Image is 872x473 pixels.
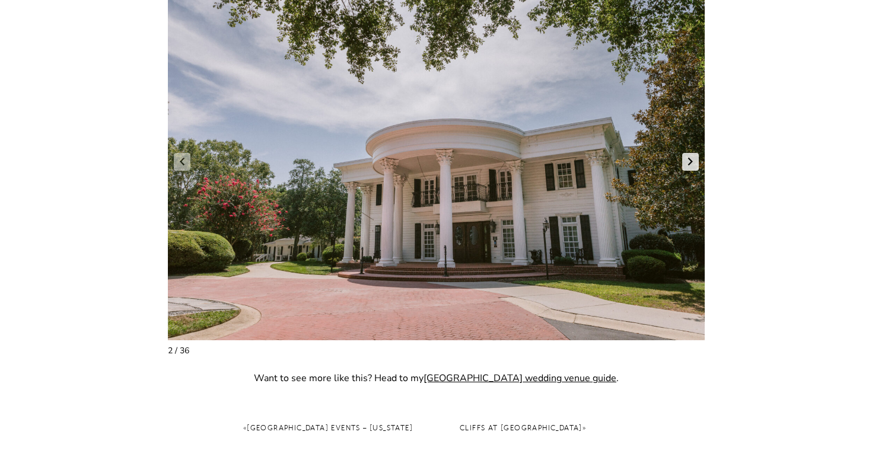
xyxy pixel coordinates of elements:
[134,422,413,448] nav: «
[168,371,705,385] p: Want to see more like this? Head to my .
[460,422,739,448] nav: »
[682,153,699,171] a: Next slide
[168,346,705,356] div: 2 / 36
[174,153,190,171] a: Previous slide
[247,423,413,433] a: [GEOGRAPHIC_DATA] Events – [US_STATE]
[460,423,583,433] a: Cliffs at [GEOGRAPHIC_DATA]
[424,372,616,385] a: [GEOGRAPHIC_DATA] wedding venue guide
